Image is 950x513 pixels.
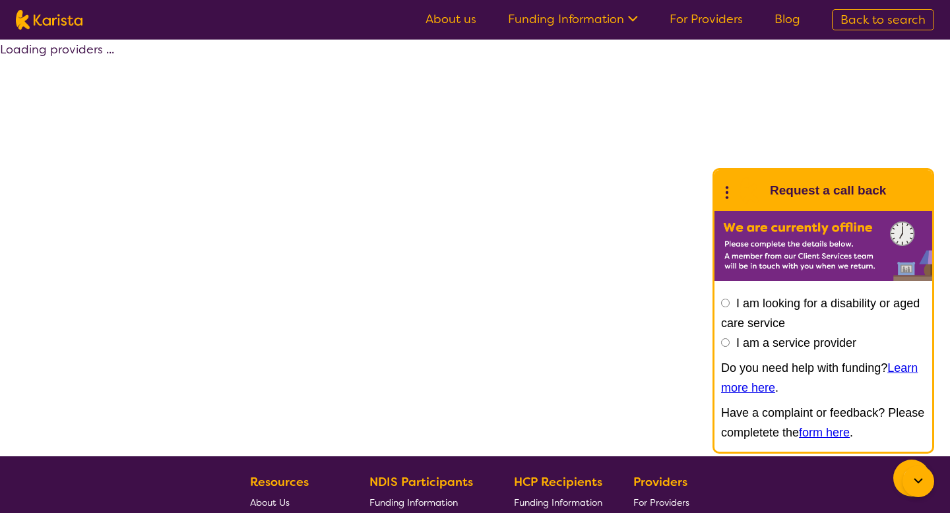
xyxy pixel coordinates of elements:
p: Do you need help with funding? . [721,358,926,398]
span: Funding Information [369,497,458,508]
label: I am a service provider [736,336,856,349]
a: For Providers [670,11,743,27]
b: HCP Recipients [514,474,602,490]
h1: Request a call back [770,181,886,200]
b: Providers [633,474,687,490]
a: Funding Information [369,492,483,512]
p: Have a complaint or feedback? Please completete the . [721,403,926,442]
img: Karista [736,177,762,204]
span: For Providers [633,497,689,508]
img: Karista logo [16,10,82,30]
img: Karista offline chat form to request call back [714,211,932,281]
b: NDIS Participants [369,474,473,490]
a: About us [426,11,476,27]
label: I am looking for a disability or aged care service [721,297,920,330]
a: For Providers [633,492,695,512]
button: Channel Menu [893,460,930,497]
a: Funding Information [514,492,602,512]
a: Funding Information [508,11,638,27]
b: Resources [250,474,309,490]
a: Back to search [832,9,934,30]
a: Blog [775,11,800,27]
span: About Us [250,497,290,508]
a: form here [799,426,850,439]
span: Back to search [840,12,926,28]
span: Funding Information [514,497,602,508]
a: About Us [250,492,338,512]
